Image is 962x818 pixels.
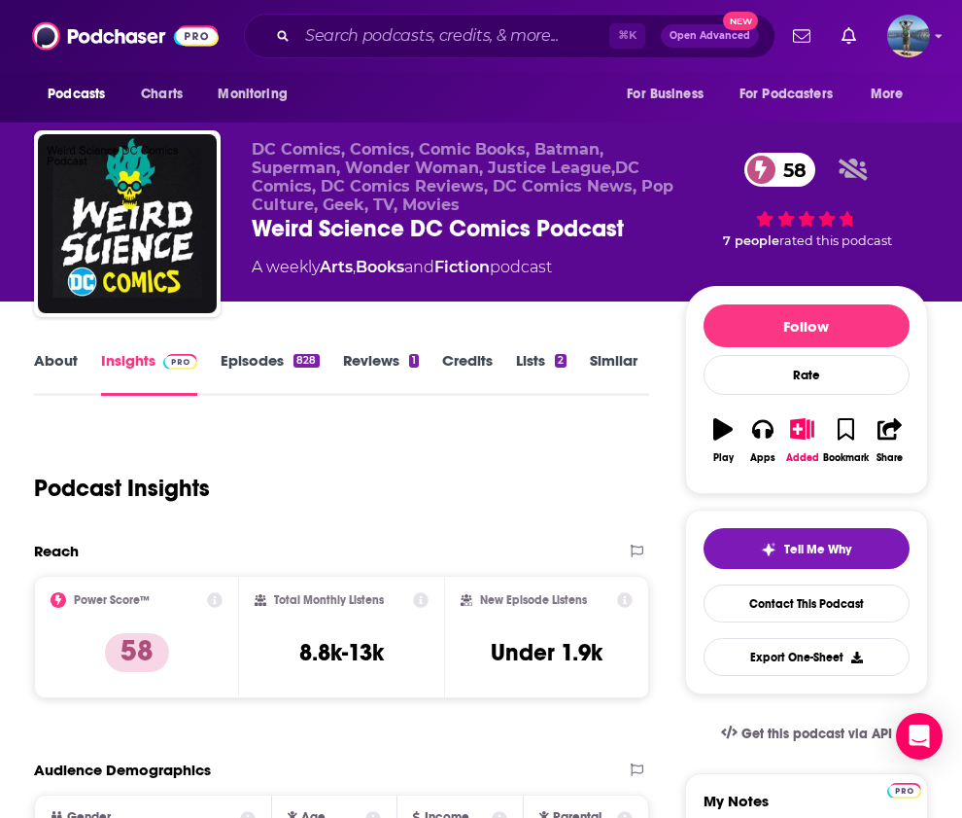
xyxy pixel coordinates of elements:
[784,542,851,557] span: Tell Me Why
[244,14,775,58] div: Search podcasts, credits, & more...
[786,452,819,464] div: Added
[685,140,928,261] div: 58 7 peoplerated this podcast
[741,726,892,742] span: Get this podcast via API
[704,528,910,569] button: tell me why sparkleTell Me Why
[704,638,910,676] button: Export One-Sheet
[434,258,490,276] a: Fiction
[761,542,776,557] img: tell me why sparkle
[252,256,552,279] div: A weekly podcast
[887,15,930,57] span: Logged in as matt44812
[34,542,79,560] h2: Reach
[887,780,921,799] a: Pro website
[293,354,319,368] div: 828
[744,153,816,187] a: 58
[723,12,758,30] span: New
[34,351,78,396] a: About
[356,258,404,276] a: Books
[34,474,210,503] h1: Podcast Insights
[297,20,609,52] input: Search podcasts, credits, & more...
[320,258,353,276] a: Arts
[876,452,903,464] div: Share
[555,354,567,368] div: 2
[204,76,312,113] button: open menu
[670,31,750,41] span: Open Advanced
[739,81,833,108] span: For Podcasters
[661,24,759,48] button: Open AdvancedNew
[834,19,864,53] a: Show notifications dropdown
[218,81,287,108] span: Monitoring
[871,81,904,108] span: More
[785,19,818,53] a: Show notifications dropdown
[823,452,869,464] div: Bookmark
[887,15,930,57] button: Show profile menu
[409,354,419,368] div: 1
[857,76,928,113] button: open menu
[32,18,219,54] img: Podchaser - Follow, Share and Rate Podcasts
[705,710,908,758] a: Get this podcast via API
[480,593,587,607] h2: New Episode Listens
[34,761,211,779] h2: Audience Demographics
[128,76,194,113] a: Charts
[404,258,434,276] span: and
[713,452,734,464] div: Play
[704,585,910,622] a: Contact This Podcast
[887,15,930,57] img: User Profile
[613,76,728,113] button: open menu
[704,304,910,347] button: Follow
[252,140,673,214] span: DC Comics, Comics, Comic Books, Batman, Superman, Wonder Woman, Justice League,DC Comics, DC Comi...
[274,593,384,607] h2: Total Monthly Listens
[723,233,779,248] span: 7 people
[887,783,921,799] img: Podchaser Pro
[743,406,783,476] button: Apps
[779,233,892,248] span: rated this podcast
[727,76,861,113] button: open menu
[101,351,197,396] a: InsightsPodchaser Pro
[299,638,384,667] h3: 8.8k-13k
[48,81,105,108] span: Podcasts
[764,153,816,187] span: 58
[704,355,910,395] div: Rate
[163,354,197,370] img: Podchaser Pro
[782,406,822,476] button: Added
[609,23,645,49] span: ⌘ K
[750,452,775,464] div: Apps
[221,351,319,396] a: Episodes828
[38,134,217,313] img: Weird Science DC Comics Podcast
[353,258,356,276] span: ,
[516,351,567,396] a: Lists2
[627,81,704,108] span: For Business
[74,593,150,607] h2: Power Score™
[34,76,130,113] button: open menu
[870,406,910,476] button: Share
[822,406,870,476] button: Bookmark
[704,406,743,476] button: Play
[105,633,169,672] p: 58
[343,351,419,396] a: Reviews1
[141,81,183,108] span: Charts
[590,351,637,396] a: Similar
[491,638,602,667] h3: Under 1.9k
[442,351,493,396] a: Credits
[896,713,943,760] div: Open Intercom Messenger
